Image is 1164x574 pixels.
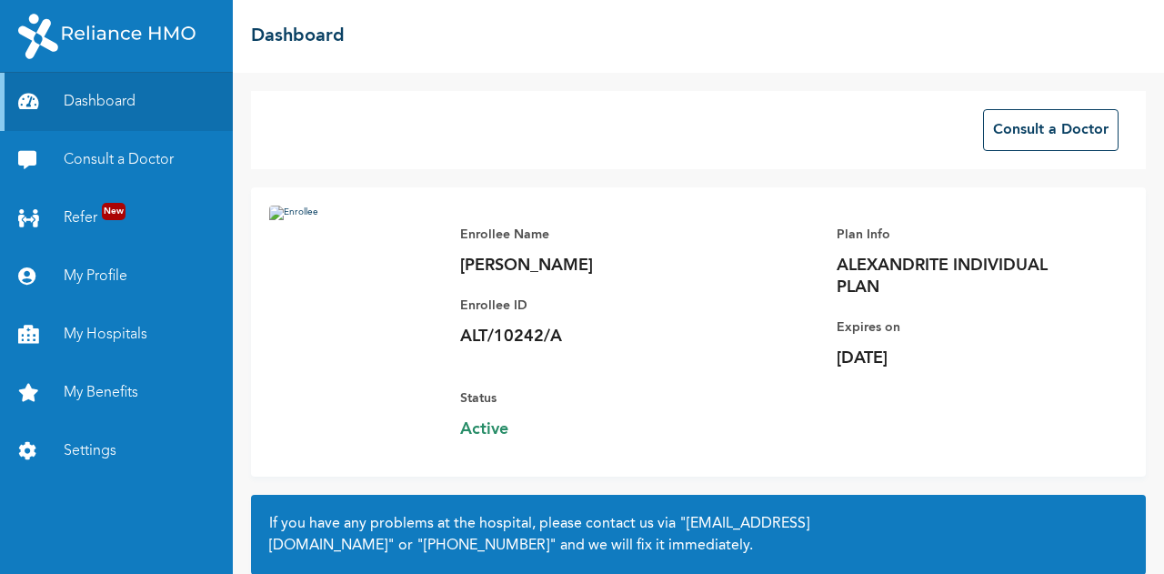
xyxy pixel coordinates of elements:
[18,14,196,59] img: RelianceHMO's Logo
[102,203,125,220] span: New
[837,347,1091,369] p: [DATE]
[460,224,715,246] p: Enrollee Name
[460,255,715,277] p: [PERSON_NAME]
[251,23,345,50] h2: Dashboard
[416,539,557,553] a: "[PHONE_NUMBER]"
[460,295,715,317] p: Enrollee ID
[269,513,1128,557] h2: If you have any problems at the hospital, please contact us via or and we will fix it immediately.
[269,206,442,424] img: Enrollee
[837,317,1091,338] p: Expires on
[983,109,1119,151] button: Consult a Doctor
[460,326,715,347] p: ALT/10242/A
[460,418,715,440] span: Active
[837,224,1091,246] p: Plan Info
[460,388,715,409] p: Status
[837,255,1091,298] p: ALEXANDRITE INDIVIDUAL PLAN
